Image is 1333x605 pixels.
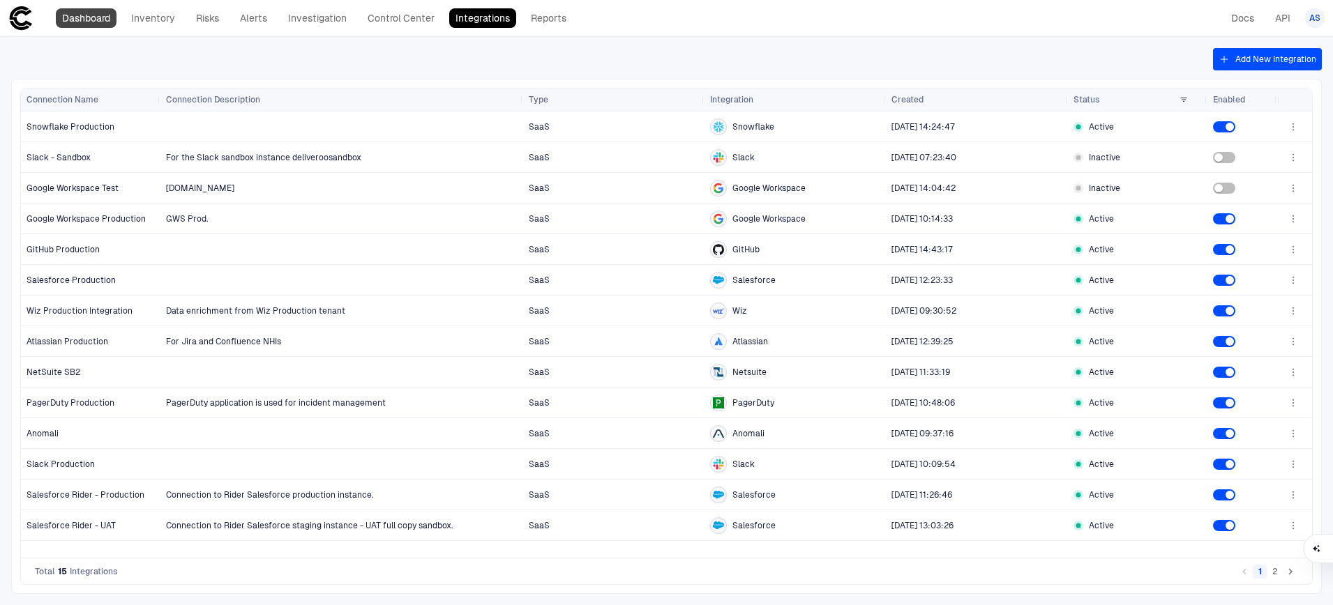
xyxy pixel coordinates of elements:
[529,183,550,193] span: SaaS
[1089,152,1120,163] span: Inactive
[713,367,724,378] div: Netsuite
[713,275,724,286] div: Salesforce
[529,367,550,377] span: SaaS
[713,244,724,255] div: GitHub
[282,8,353,28] a: Investigation
[525,8,573,28] a: Reports
[713,152,724,163] div: Slack
[732,489,776,500] span: Salesforce
[529,429,550,438] span: SaaS
[27,275,116,286] span: Salesforce Production
[529,337,550,346] span: SaaS
[166,398,386,408] span: PagerDuty application is used for incident management
[529,521,550,530] span: SaaS
[1305,8,1325,28] button: AS
[1089,489,1114,500] span: Active
[529,306,550,316] span: SaaS
[713,336,724,347] div: Atlassian
[529,94,548,105] span: Type
[27,489,144,500] span: Salesforce Rider - Production
[166,183,234,193] span: [DOMAIN_NAME]
[732,367,767,378] span: Netsuite
[732,459,755,470] span: Slack
[1074,94,1100,105] span: Status
[1089,367,1114,378] span: Active
[891,429,954,438] span: [DATE] 09:37:16
[166,94,260,105] span: Connection Description
[1283,565,1297,579] button: Go to next page
[713,397,724,408] div: PagerDuty
[27,459,95,470] span: Slack Production
[1213,94,1245,105] span: Enabled
[1213,48,1322,70] button: Add New Integration
[1089,305,1114,316] span: Active
[732,152,755,163] span: Slack
[891,245,953,254] span: [DATE] 14:43:17
[166,306,345,316] span: Data enrichment from Wiz Production tenant
[1309,13,1320,24] span: AS
[27,121,114,132] span: Snowflake Production
[732,275,776,286] span: Salesforce
[234,8,273,28] a: Alerts
[27,244,100,255] span: GitHub Production
[891,275,953,285] span: [DATE] 12:23:33
[732,336,768,347] span: Atlassian
[891,398,955,408] span: [DATE] 10:48:06
[27,520,116,531] span: Salesforce Rider - UAT
[58,566,67,577] span: 15
[361,8,441,28] a: Control Center
[166,214,208,224] span: GWS Prod.
[166,337,281,346] span: For Jira and Confluence NHIs
[713,121,724,132] div: Snowflake
[1089,244,1114,255] span: Active
[27,336,108,347] span: Atlassian Production
[166,153,361,162] span: For the Slack sandbox instance deliveroosandbox
[732,244,760,255] span: GitHub
[732,213,806,224] span: Google Workspace
[125,8,181,28] a: Inventory
[529,490,550,500] span: SaaS
[529,398,550,408] span: SaaS
[891,337,954,346] span: [DATE] 12:39:25
[1269,8,1297,28] a: API
[70,566,118,577] span: Integrations
[1089,183,1120,194] span: Inactive
[732,397,774,408] span: PagerDuty
[891,490,952,500] span: [DATE] 11:26:46
[1268,565,1282,579] button: Go to page 2
[732,305,747,316] span: Wiz
[27,94,98,105] span: Connection Name
[27,428,59,439] span: Anomali
[713,459,724,470] div: Slack
[891,183,956,193] span: [DATE] 14:04:42
[529,214,550,224] span: SaaS
[1225,8,1260,28] a: Docs
[710,94,753,105] span: Integration
[27,397,114,408] span: PagerDuty Production
[1089,336,1114,347] span: Active
[190,8,225,28] a: Risks
[891,122,955,132] span: [DATE] 14:24:47
[713,520,724,531] div: Salesforce
[732,428,765,439] span: Anomali
[732,183,806,194] span: Google Workspace
[1237,563,1298,580] nav: pagination navigation
[529,275,550,285] span: SaaS
[713,183,724,194] div: Google Workspace
[27,213,146,224] span: Google Workspace Production
[35,566,55,577] span: Total
[891,459,956,469] span: [DATE] 10:09:54
[27,183,119,194] span: Google Workspace Test
[529,153,550,162] span: SaaS
[891,306,956,316] span: [DATE] 09:30:52
[1253,565,1267,579] button: page 1
[713,489,724,500] div: Salesforce
[529,122,550,132] span: SaaS
[529,245,550,254] span: SaaS
[27,305,133,316] span: Wiz Production Integration
[891,214,953,224] span: [DATE] 10:14:33
[713,428,724,439] div: Anomali
[166,490,373,500] span: Connection to Rider Salesforce production instance.
[1089,428,1114,439] span: Active
[891,94,924,105] span: Created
